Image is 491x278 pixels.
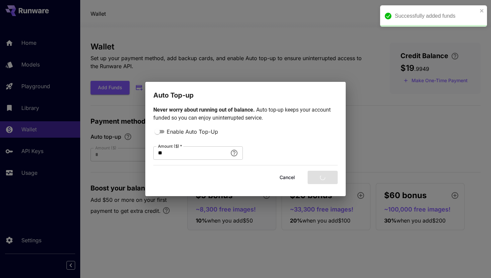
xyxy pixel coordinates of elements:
div: Successfully added funds [395,12,478,20]
button: close [480,8,484,13]
label: Amount ($) [158,143,182,149]
button: Cancel [272,171,302,184]
span: Enable Auto Top-Up [167,128,218,136]
span: Never worry about running out of balance. [153,107,256,113]
h2: Auto Top-up [145,82,346,101]
p: Auto top-up keeps your account funded so you can enjoy uninterrupted service. [153,106,338,122]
